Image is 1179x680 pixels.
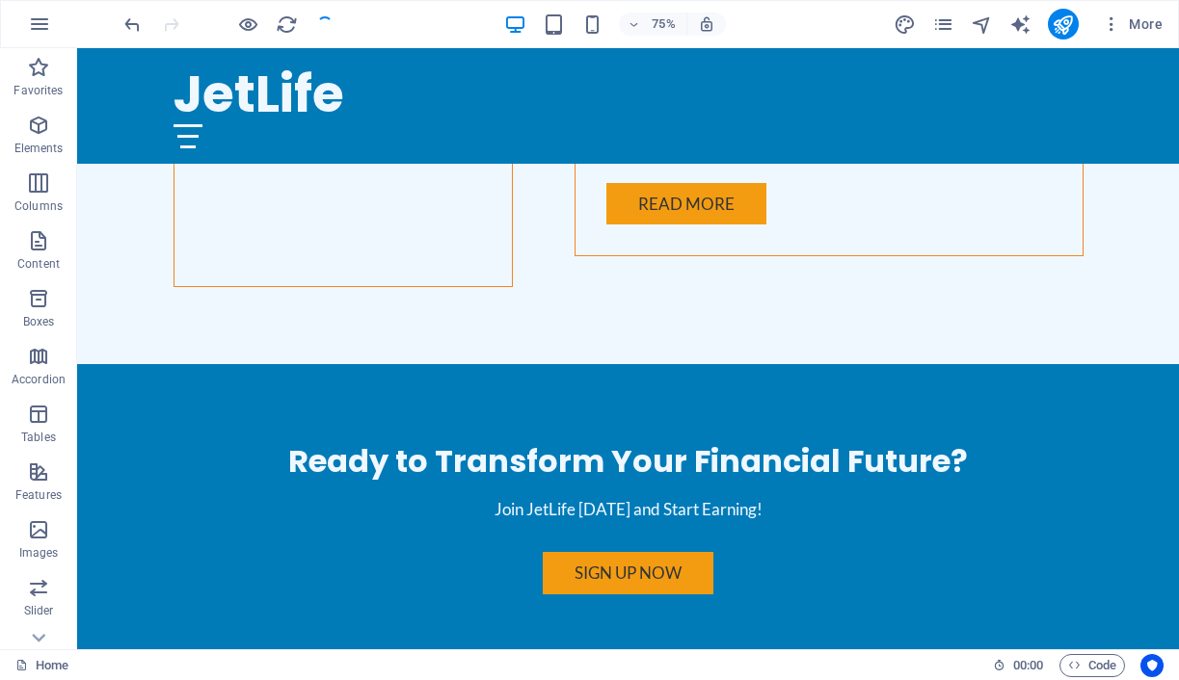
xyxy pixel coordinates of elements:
[121,13,144,36] i: Undo: Change link (Ctrl+Z)
[1027,658,1030,672] span: :
[1140,654,1164,677] button: Usercentrics
[894,13,917,36] button: design
[275,13,298,36] button: reload
[276,13,298,36] i: Reload page
[1009,13,1032,36] button: text_generator
[236,13,259,36] button: Click here to leave preview mode and continue editing
[14,141,64,156] p: Elements
[1068,654,1116,677] span: Code
[993,654,1044,677] h6: Session time
[12,372,66,387] p: Accordion
[1009,13,1032,36] i: AI Writer
[24,603,54,618] p: Slider
[619,13,687,36] button: 75%
[1052,13,1074,36] i: Publish
[19,545,59,561] p: Images
[971,13,994,36] button: navigator
[23,314,55,329] p: Boxes
[1048,9,1079,39] button: publish
[971,13,993,36] i: Navigator
[894,13,916,36] i: Design (Ctrl+Alt+Y)
[15,487,62,503] p: Features
[15,654,68,677] a: Click to cancel selection. Double-click to open Pages
[932,13,955,36] button: pages
[1059,654,1125,677] button: Code
[1094,9,1170,39] button: More
[121,13,144,36] button: undo
[17,256,60,272] p: Content
[932,13,954,36] i: Pages (Ctrl+Alt+S)
[1102,14,1163,34] span: More
[21,430,56,445] p: Tables
[14,198,63,214] p: Columns
[13,83,63,98] p: Favorites
[698,15,715,33] i: On resize automatically adjust zoom level to fit chosen device.
[648,13,679,36] h6: 75%
[1013,654,1043,677] span: 00 00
